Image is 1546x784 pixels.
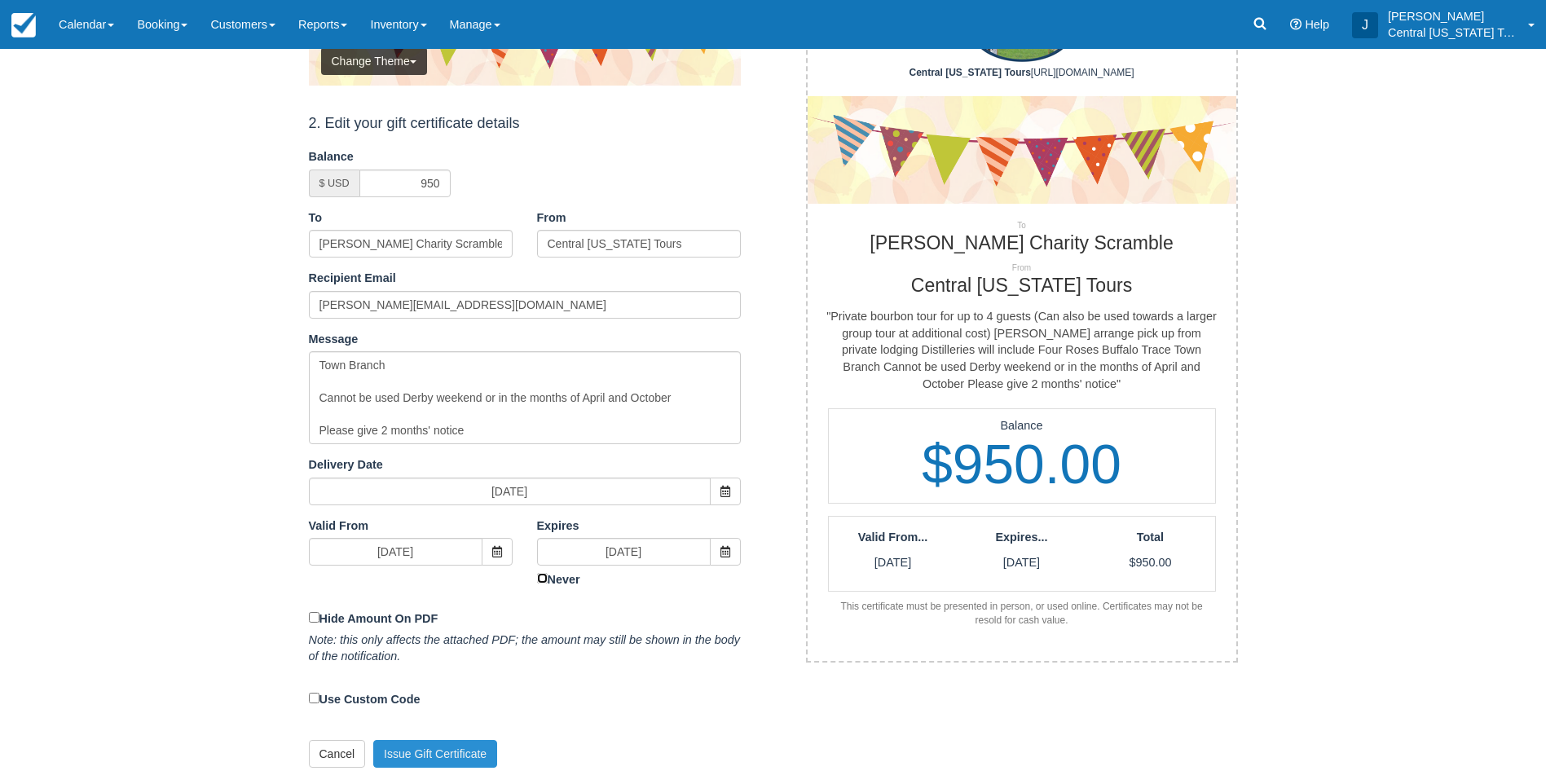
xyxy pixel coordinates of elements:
[995,531,1047,544] strong: Expires...
[829,554,958,571] p: [DATE]
[373,740,497,768] button: Issue Gift Certificate
[1305,18,1329,31] span: Help
[309,689,741,708] label: Use Custom Code
[829,434,1215,495] h1: $950.00
[808,296,1236,408] div: "Private bourbon tour for up to 4 guests (Can also be used towards a larger group tour at additio...
[537,230,741,258] input: Name
[858,531,928,544] strong: Valid From...
[321,47,427,75] button: Change Theme
[909,67,1134,78] span: [URL][DOMAIN_NAME]
[795,262,1249,274] p: From
[309,291,741,319] input: Email
[957,554,1086,571] p: [DATE]
[309,612,319,623] input: Hide Amount On PDF
[537,209,578,227] label: From
[828,600,1216,628] div: This certificate must be presented in person, or used online. Certificates may not be resold for ...
[1290,19,1302,30] i: Help
[359,170,451,197] input: 0.00
[808,96,1236,204] img: celebration.png
[1137,531,1164,544] strong: Total
[1086,554,1214,571] p: $950.00
[1388,24,1518,41] p: Central [US_STATE] Tours
[309,456,383,473] label: Delivery Date
[11,13,36,37] img: checkfront-main-nav-mini-logo.png
[1388,8,1518,24] p: [PERSON_NAME]
[1352,12,1378,38] div: J
[537,570,741,588] label: Never
[795,275,1249,296] h2: Central [US_STATE] Tours
[909,67,1030,78] strong: Central [US_STATE] Tours
[309,116,741,132] h4: 2. Edit your gift certificate details
[309,230,513,258] input: Name
[829,417,1215,434] p: Balance
[795,233,1249,253] h2: [PERSON_NAME] Charity Scramble
[309,331,359,348] label: Message
[309,609,741,628] label: Hide Amount On PDF
[309,693,319,703] input: Use Custom Code
[795,220,1249,231] p: To
[537,518,579,535] label: Expires
[537,573,548,584] input: Never
[309,209,350,227] label: To
[309,148,354,165] label: Balance
[319,178,350,189] small: $ USD
[309,740,366,768] a: Cancel
[309,270,396,287] label: Recipient Email
[309,518,369,535] label: Valid From
[309,633,741,663] em: Note: this only affects the attached PDF; the amount may still be shown in the body of the notifi...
